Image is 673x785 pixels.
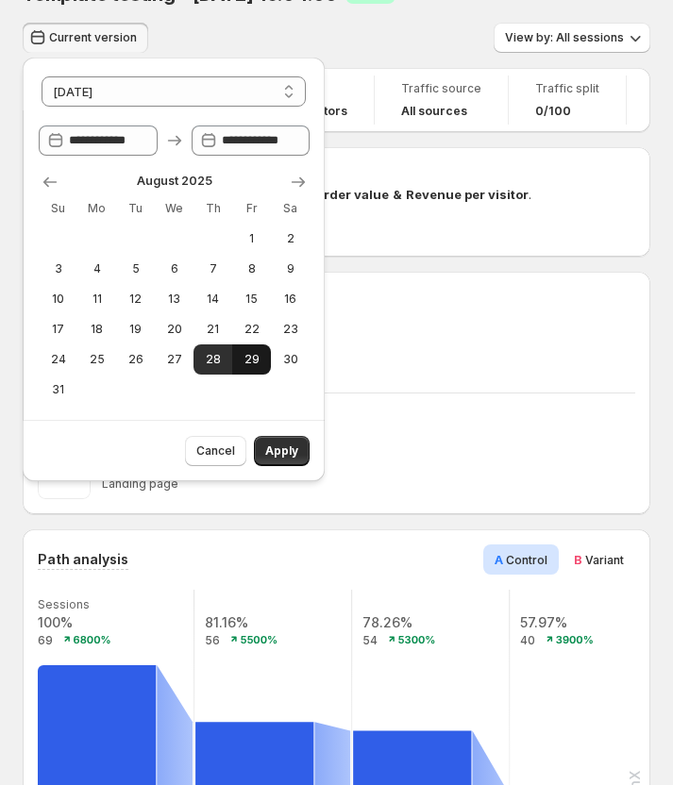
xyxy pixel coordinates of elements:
th: Saturday [271,193,310,224]
p: Landing page [102,355,635,370]
button: Friday August 22 2025 [232,314,271,344]
button: Thursday August 21 2025 [193,314,232,344]
span: 14 [201,292,225,307]
button: Tuesday August 12 2025 [116,284,155,314]
text: 5300% [398,633,436,646]
span: Fr [240,201,263,216]
button: Monday August 4 2025 [77,254,116,284]
button: Tuesday August 26 2025 [116,344,155,375]
button: Thursday August 14 2025 [193,284,232,314]
text: Sessions [38,597,90,611]
span: 6 [162,261,186,276]
span: Tu [124,201,147,216]
th: Thursday [193,193,232,224]
span: 29 [240,352,263,367]
span: We [162,201,186,216]
button: Tuesday August 5 2025 [116,254,155,284]
button: Friday August 8 2025 [232,254,271,284]
span: Control [506,553,547,567]
a: Traffic split0/100 [535,79,599,121]
th: Friday [232,193,271,224]
button: Tuesday August 19 2025 [116,314,155,344]
text: 56 [205,633,220,647]
button: Start of range Thursday August 28 2025 [193,344,232,375]
th: Wednesday [155,193,193,224]
span: 4 [85,261,109,276]
span: Th [201,201,225,216]
span: 0/100 [535,104,571,119]
strong: Revenue per visitor [406,187,529,202]
span: 9 [278,261,302,276]
span: 17 [46,322,70,337]
span: 5 [124,261,147,276]
button: Friday August 1 2025 [232,224,271,254]
th: Sunday [39,193,77,224]
text: 57.97% [520,614,567,630]
text: 6800% [74,633,111,646]
button: Friday August 29 2025 [232,344,271,375]
h4: All sources [401,104,467,119]
button: Sunday August 31 2025 [39,375,77,405]
button: Thursday August 7 2025 [193,254,232,284]
text: 81.16% [205,614,248,630]
text: 78.26% [362,614,412,630]
span: Traffic source [401,81,481,96]
span: 11 [85,292,109,307]
span: 8 [240,261,263,276]
button: Sunday August 10 2025 [39,284,77,314]
span: 26 [124,352,147,367]
a: Traffic sourceAll sources [401,79,481,121]
span: 3 [46,261,70,276]
span: 10 [46,292,70,307]
button: Sunday August 17 2025 [39,314,77,344]
text: 5500% [240,633,278,646]
span: 25 [85,352,109,367]
span: 7 [201,261,225,276]
span: View by: All sessions [505,30,624,45]
th: Monday [77,193,116,224]
span: 18 [85,322,109,337]
span: 13 [162,292,186,307]
span: Sa [278,201,302,216]
span: Cancel [196,443,235,459]
span: A [495,552,503,567]
button: Cancel [185,436,246,466]
span: 12 [124,292,147,307]
button: Friday August 15 2025 [232,284,271,314]
span: Apply [265,443,298,459]
span: 28 [201,352,225,367]
span: 22 [240,322,263,337]
button: View by: All sessions [494,23,650,53]
p: Landing page [102,476,635,492]
text: 54 [362,633,378,647]
button: Sunday August 24 2025 [39,344,77,375]
button: Show previous month, July 2025 [35,167,65,197]
span: 15 [240,292,263,307]
button: Saturday August 30 2025 [271,344,310,375]
button: Monday August 18 2025 [77,314,116,344]
span: B [574,552,582,567]
button: Saturday August 23 2025 [271,314,310,344]
strong: & [393,187,402,202]
span: 23 [278,322,302,337]
span: Variant [585,553,624,567]
button: Saturday August 9 2025 [271,254,310,284]
span: 24 [46,352,70,367]
button: Monday August 25 2025 [77,344,116,375]
h3: Path analysis [38,550,128,569]
text: 40 [520,633,535,647]
button: Wednesday August 13 2025 [155,284,193,314]
span: 27 [162,352,186,367]
span: 16 [278,292,302,307]
text: 100% [38,614,73,630]
button: Wednesday August 20 2025 [155,314,193,344]
span: 21 [201,322,225,337]
span: Traffic split [535,81,599,96]
text: 3900% [556,633,594,646]
span: Su [46,201,70,216]
span: 2 [278,231,302,246]
span: 30 [278,352,302,367]
span: 20 [162,322,186,337]
span: 31 [46,382,70,397]
button: Saturday August 2 2025 [271,224,310,254]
